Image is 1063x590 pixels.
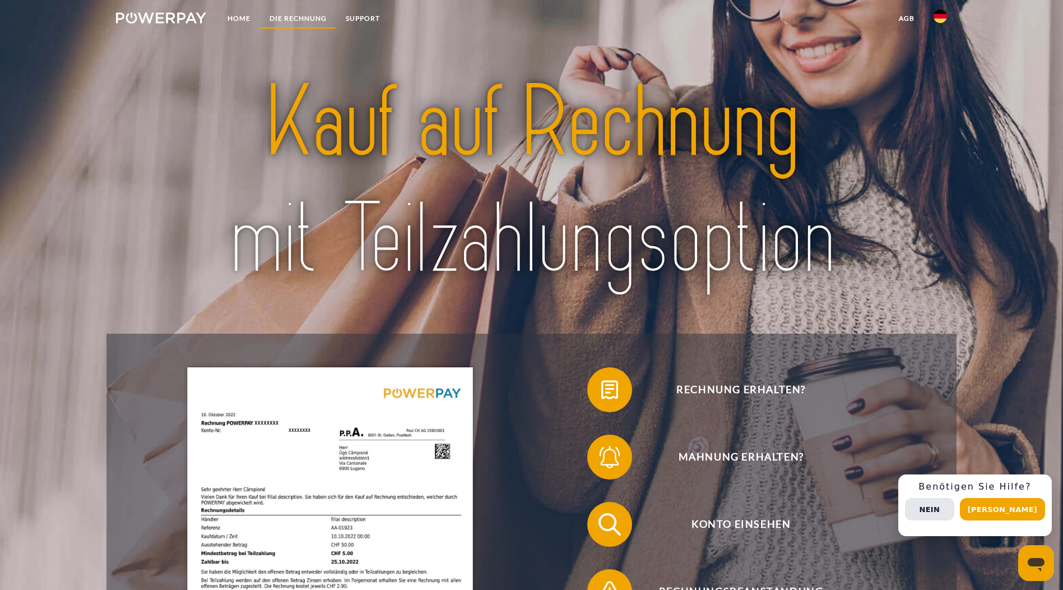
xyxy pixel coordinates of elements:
[596,443,624,471] img: qb_bell.svg
[889,8,924,29] a: agb
[596,376,624,404] img: qb_bill.svg
[587,502,879,547] button: Konto einsehen
[336,8,389,29] a: SUPPORT
[1018,545,1054,581] iframe: Schaltfläche zum Öffnen des Messaging-Fensters
[587,367,879,412] button: Rechnung erhalten?
[934,10,947,23] img: de
[596,510,624,538] img: qb_search.svg
[260,8,336,29] a: DIE RECHNUNG
[116,12,206,24] img: logo-powerpay-white.svg
[604,502,878,547] span: Konto einsehen
[905,481,1045,492] h3: Benötigen Sie Hilfe?
[898,474,1052,536] div: Schnellhilfe
[157,59,906,303] img: title-powerpay_de.svg
[960,498,1045,520] button: [PERSON_NAME]
[587,435,879,480] button: Mahnung erhalten?
[905,498,954,520] button: Nein
[604,367,878,412] span: Rechnung erhalten?
[218,8,260,29] a: Home
[604,435,878,480] span: Mahnung erhalten?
